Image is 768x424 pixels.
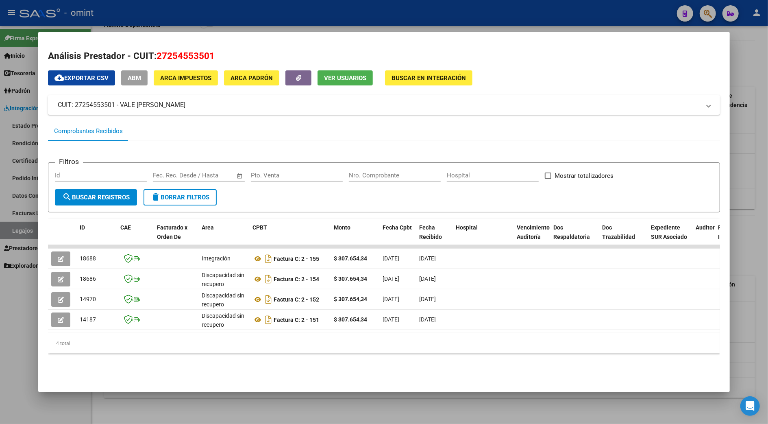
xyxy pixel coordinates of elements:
span: Doc Respaldatoria [553,224,590,240]
button: Ver Usuarios [318,70,373,85]
span: Auditoria [696,224,720,231]
span: [DATE] [419,255,436,262]
span: Discapacidad sin recupero [202,272,244,288]
span: Buscar Registros [62,194,130,201]
button: ARCA Impuestos [154,70,218,85]
mat-icon: delete [151,192,161,202]
span: Doc Trazabilidad [602,224,635,240]
input: Fecha fin [193,172,233,179]
span: [DATE] [419,296,436,302]
datatable-header-cell: CPBT [249,219,331,255]
datatable-header-cell: Vencimiento Auditoría [513,219,550,255]
datatable-header-cell: ID [76,219,117,255]
datatable-header-cell: Doc Trazabilidad [599,219,648,255]
datatable-header-cell: Hospital [453,219,513,255]
span: Monto [334,224,350,231]
span: Exportar CSV [54,74,109,82]
i: Descargar documento [263,313,274,326]
span: Expediente SUR Asociado [651,224,687,240]
span: Borrar Filtros [151,194,209,201]
span: [DATE] [419,275,436,282]
input: Fecha inicio [153,172,186,179]
span: Mostrar totalizadores [555,171,614,181]
span: 14187 [80,316,96,323]
datatable-header-cell: Retencion IIBB [715,219,747,255]
button: ABM [121,70,148,85]
datatable-header-cell: Fecha Recibido [416,219,453,255]
button: Exportar CSV [48,70,115,85]
div: Comprobantes Recibidos [54,127,123,136]
button: Buscar en Integración [385,70,472,85]
span: Discapacidad sin recupero [202,313,244,328]
span: Ver Usuarios [324,74,366,82]
datatable-header-cell: Expediente SUR Asociado [648,219,692,255]
span: Facturado x Orden De [157,224,187,240]
span: Discapacidad sin recupero [202,292,244,308]
span: [DATE] [383,255,399,262]
mat-expansion-panel-header: CUIT: 27254553501 - VALE [PERSON_NAME] [48,95,720,115]
strong: $ 307.654,34 [334,316,367,323]
i: Descargar documento [263,252,274,265]
mat-icon: cloud_download [54,73,64,83]
div: Open Intercom Messenger [740,396,760,416]
mat-icon: search [62,192,72,202]
span: [DATE] [383,275,399,282]
span: Buscar en Integración [392,74,466,82]
span: Retencion IIBB [718,224,744,240]
span: CPBT [252,224,267,231]
strong: Factura C: 2 - 155 [274,256,319,262]
button: ARCA Padrón [224,70,279,85]
datatable-header-cell: Area [198,219,249,255]
span: ID [80,224,85,231]
strong: $ 307.654,34 [334,275,367,282]
datatable-header-cell: Doc Respaldatoria [550,219,599,255]
button: Open calendar [235,171,244,181]
button: Buscar Registros [55,189,137,205]
mat-panel-title: CUIT: 27254553501 - VALE [PERSON_NAME] [58,100,700,110]
datatable-header-cell: Monto [331,219,379,255]
span: [DATE] [383,296,399,302]
span: 18686 [80,275,96,282]
span: CAE [120,224,131,231]
span: [DATE] [419,316,436,323]
div: 4 total [48,333,720,354]
strong: Factura C: 2 - 154 [274,276,319,282]
span: 27254553501 [157,50,215,61]
strong: Factura C: 2 - 152 [274,296,319,303]
span: ABM [128,74,141,82]
span: 14970 [80,296,96,302]
span: [DATE] [383,316,399,323]
strong: $ 307.654,34 [334,296,367,302]
span: 18688 [80,255,96,262]
span: Area [202,224,214,231]
span: Hospital [456,224,478,231]
span: Vencimiento Auditoría [517,224,550,240]
datatable-header-cell: Fecha Cpbt [379,219,416,255]
span: ARCA Padrón [231,74,273,82]
span: ARCA Impuestos [160,74,211,82]
i: Descargar documento [263,273,274,286]
strong: $ 307.654,34 [334,255,367,262]
button: Borrar Filtros [144,189,217,205]
datatable-header-cell: Facturado x Orden De [154,219,198,255]
span: Fecha Recibido [419,224,442,240]
i: Descargar documento [263,293,274,306]
h2: Análisis Prestador - CUIT: [48,49,720,63]
strong: Factura C: 2 - 151 [274,317,319,323]
datatable-header-cell: CAE [117,219,154,255]
span: Integración [202,255,231,262]
h3: Filtros [55,156,83,167]
datatable-header-cell: Auditoria [692,219,715,255]
span: Fecha Cpbt [383,224,412,231]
